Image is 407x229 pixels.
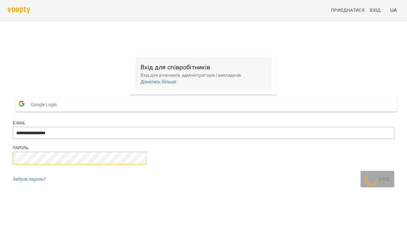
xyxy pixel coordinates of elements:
a: Приєднатися [328,4,367,16]
span: UA [390,7,397,13]
span: Вхід [370,6,381,14]
h6: Вхід для співробітників [141,62,266,72]
span: Google Login [31,98,60,111]
button: UA [388,4,399,16]
img: voopty.png [8,7,30,13]
p: Вхід для власників, адміністраторів і викладачів. [141,72,266,79]
div: Пароль [13,145,394,151]
div: E-mail [13,121,394,126]
button: Google Login [15,97,397,112]
a: Дізнатись більше [141,79,176,84]
a: Забули пароль? [13,177,46,182]
a: Вхід [367,4,388,16]
button: Вхід для співробітниківВхід для власників, адміністраторів і викладачів.Дізнатись більше [135,57,272,90]
span: Приєднатися [331,6,365,14]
